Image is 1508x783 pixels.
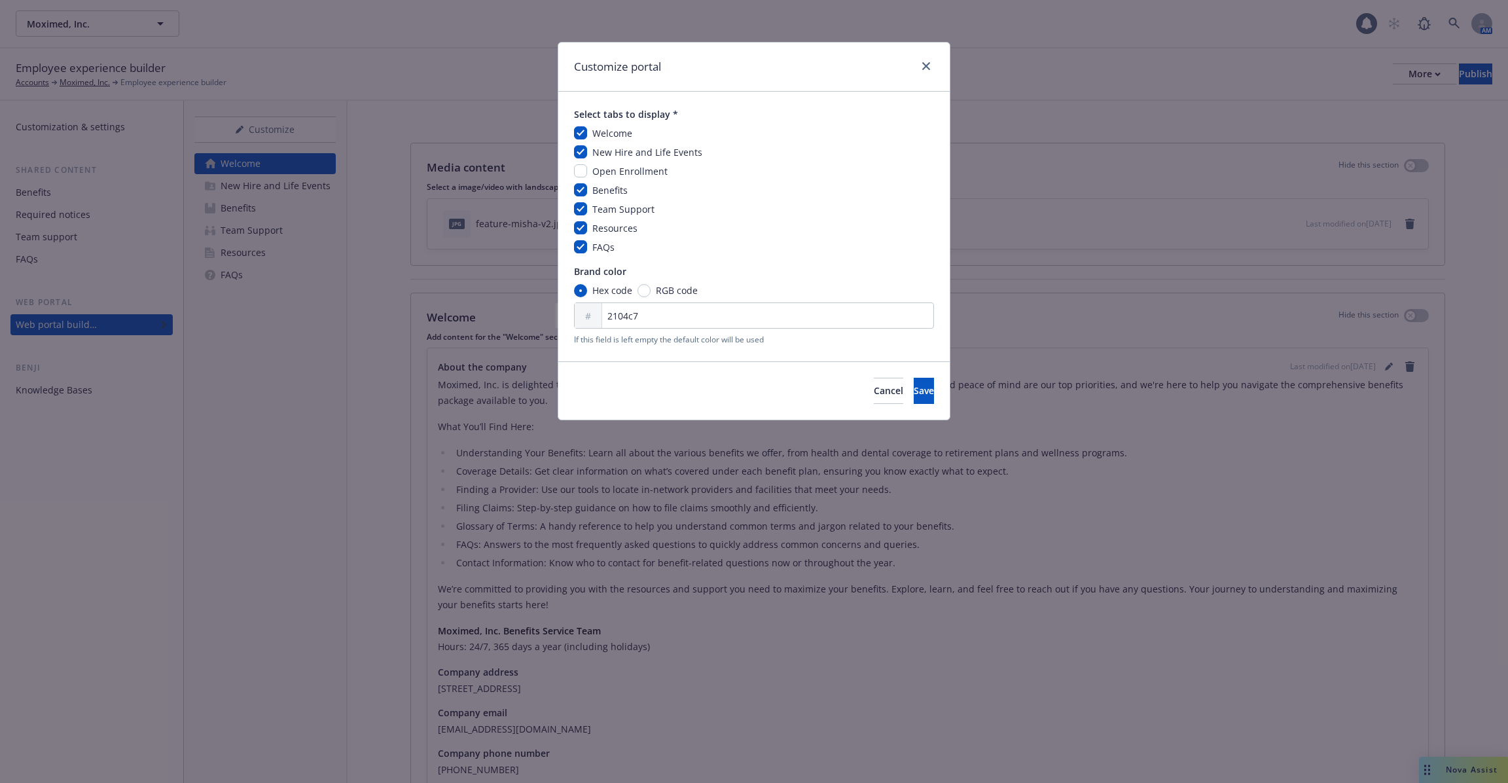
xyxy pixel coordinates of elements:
input: FFFFFF [574,302,934,329]
span: Resources [592,222,637,234]
a: close [918,58,934,74]
input: RGB code [637,284,651,297]
span: Hex code [592,283,632,297]
span: FAQs [592,241,615,253]
span: Cancel [874,384,903,397]
span: RGB code [656,283,698,297]
span: Welcome [592,127,632,139]
button: Cancel [874,378,903,404]
h1: Customize portal [574,58,661,75]
span: Open Enrollment [592,165,668,177]
span: Save [914,384,934,397]
input: Hex code [574,284,587,297]
span: New Hire and Life Events [592,146,702,158]
span: If this field is left empty the default color will be used [574,334,934,346]
button: Save [914,378,934,404]
span: Benefits [592,184,628,196]
span: # [585,309,591,323]
span: Select tabs to display * [574,107,934,121]
span: Team Support [592,203,655,215]
span: Brand color [574,264,934,278]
